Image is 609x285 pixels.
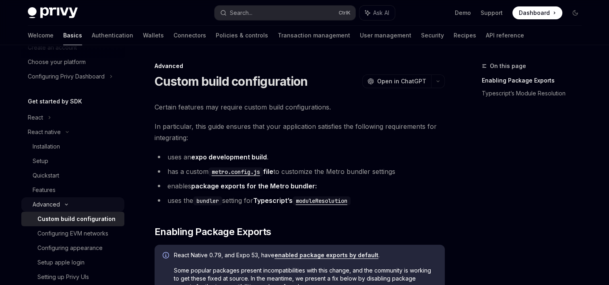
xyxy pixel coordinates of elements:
[482,87,588,100] a: Typescript’s Module Resolution
[482,74,588,87] a: Enabling Package Exports
[37,243,103,253] div: Configuring appearance
[191,153,267,161] a: expo development build
[230,8,252,18] div: Search...
[421,26,444,45] a: Security
[481,9,503,17] a: Support
[33,142,60,151] div: Installation
[174,251,437,259] span: React Native 0.79, and Expo 53, have .
[21,183,124,197] a: Features
[339,10,351,16] span: Ctrl K
[293,196,351,205] code: moduleResolution
[373,9,389,17] span: Ask AI
[28,57,86,67] div: Choose your platform
[21,55,124,69] a: Choose your platform
[63,26,82,45] a: Basics
[173,26,206,45] a: Connectors
[155,166,445,177] li: has a custom to customize the Metro bundler settings
[163,252,171,260] svg: Info
[155,225,271,238] span: Enabling Package Exports
[21,212,124,226] a: Custom build configuration
[377,77,426,85] span: Open in ChatGPT
[37,229,108,238] div: Configuring EVM networks
[21,241,124,255] a: Configuring appearance
[28,113,43,122] div: React
[33,156,48,166] div: Setup
[155,180,445,192] li: enables
[28,97,82,106] h5: Get started by SDK
[359,6,395,20] button: Ask AI
[512,6,562,19] a: Dashboard
[21,139,124,154] a: Installation
[143,26,164,45] a: Wallets
[155,121,445,143] span: In particular, this guide ensures that your application satisfies the following requirements for ...
[155,151,445,163] li: uses an .
[155,62,445,70] div: Advanced
[37,258,85,267] div: Setup apple login
[28,127,61,137] div: React native
[21,226,124,241] a: Configuring EVM networks
[33,200,60,209] div: Advanced
[21,168,124,183] a: Quickstart
[155,195,445,206] li: uses the setting for
[21,255,124,270] a: Setup apple login
[490,61,526,71] span: On this page
[362,74,431,88] button: Open in ChatGPT
[253,196,351,204] a: Typescript’smoduleResolution
[37,272,89,282] div: Setting up Privy UIs
[33,171,59,180] div: Quickstart
[193,196,222,205] code: bundler
[155,74,308,89] h1: Custom build configuration
[28,7,78,19] img: dark logo
[37,214,116,224] div: Custom build configuration
[21,154,124,168] a: Setup
[28,72,105,81] div: Configuring Privy Dashboard
[191,182,317,190] a: package exports for the Metro bundler:
[216,26,268,45] a: Policies & controls
[569,6,582,19] button: Toggle dark mode
[454,26,476,45] a: Recipes
[455,9,471,17] a: Demo
[209,167,263,176] code: metro.config.js
[209,167,273,176] a: metro.config.jsfile
[275,252,378,259] a: enabled package exports by default
[155,101,445,113] span: Certain features may require custom build configurations.
[278,26,350,45] a: Transaction management
[360,26,411,45] a: User management
[21,270,124,284] a: Setting up Privy UIs
[215,6,355,20] button: Search...CtrlK
[92,26,133,45] a: Authentication
[519,9,550,17] span: Dashboard
[33,185,56,195] div: Features
[486,26,524,45] a: API reference
[28,26,54,45] a: Welcome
